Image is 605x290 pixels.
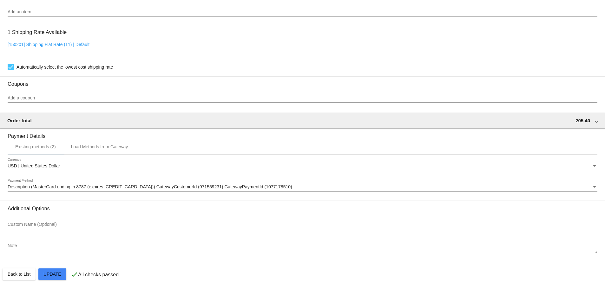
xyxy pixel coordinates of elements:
[8,10,597,15] input: Add an item
[7,118,32,123] span: Order total
[15,144,56,149] div: Existing methods (2)
[43,272,61,277] span: Update
[575,118,590,123] span: 205.40
[8,184,292,189] span: Description (MasterCard ending in 8787 (expires [CREDIT_CARD_DATA])) GatewayCustomerId (971559231...
[8,96,597,101] input: Add a coupon
[78,272,119,278] p: All checks passed
[8,163,60,168] span: USD | United States Dollar
[8,25,67,39] h3: 1 Shipping Rate Available
[8,206,597,212] h3: Additional Options
[8,42,89,47] a: [150201] Shipping Flat Rate (11) | Default
[3,268,36,280] button: Back to List
[8,272,30,277] span: Back to List
[8,76,597,87] h3: Coupons
[8,164,597,169] mat-select: Currency
[70,271,78,278] mat-icon: check
[8,128,597,139] h3: Payment Details
[38,268,66,280] button: Update
[71,144,128,149] div: Load Methods from Gateway
[8,185,597,190] mat-select: Payment Method
[16,63,113,71] span: Automatically select the lowest cost shipping rate
[8,222,65,227] input: Custom Name (Optional)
